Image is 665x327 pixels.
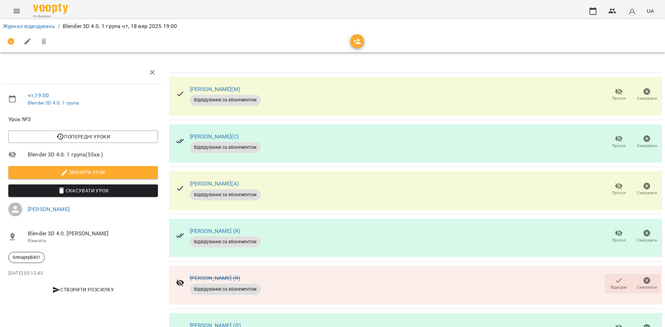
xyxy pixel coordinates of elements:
li: / [58,22,60,30]
nav: breadcrumb [3,22,662,30]
a: чт , 19:00 [28,92,49,99]
img: avatar_s.png [627,6,637,16]
a: [PERSON_NAME](С) [190,133,239,140]
div: блендерВ401 [8,252,45,263]
button: Прогул [605,132,633,152]
button: Прогул [605,227,633,246]
span: Скасувати [637,190,657,196]
span: Скасувати [637,284,657,290]
button: Прогул [605,180,633,199]
button: Прогул [605,85,633,105]
span: Попередні уроки [14,133,152,141]
span: Blender 3D 4.0. 1 група ( 55 хв. ) [28,151,158,159]
button: Скасувати [633,85,661,105]
button: Скасувати [633,274,661,293]
p: [DATE] 03:12:43 [8,270,158,277]
a: Blender 3D 4.0. 1 група [28,100,79,106]
button: Відвідав [605,274,633,293]
span: Прогул [612,96,626,101]
span: Відвідав [611,284,627,290]
a: [PERSON_NAME] (Я) [190,228,240,234]
span: Відвідування за абонементом [190,239,261,245]
a: [PERSON_NAME](А) [190,180,239,187]
a: [PERSON_NAME](М) [190,86,240,92]
p: Кімната [28,237,158,244]
button: Попередні уроки [8,130,158,143]
span: Відвідування за абонементом [190,286,261,292]
span: Урок №3 [8,115,158,124]
span: Прогул [612,143,626,149]
button: Скасувати Урок [8,184,158,197]
span: Відвідування за абонементом [190,192,261,198]
a: [PERSON_NAME] (Я) [190,275,240,281]
span: Відвідування за абонементом [190,97,261,103]
button: Скасувати [633,180,661,199]
span: Створити розсилку [11,285,155,294]
span: Blender 3D 4.0. [PERSON_NAME] [28,229,158,238]
span: Прогул [612,190,626,196]
a: Журнал відвідувань [3,23,55,29]
span: For Business [33,14,68,19]
span: Відвідування за абонементом [190,144,261,151]
button: Скасувати [633,132,661,152]
button: Menu [8,3,25,19]
p: Blender 3D 4.0. 1 група чт, 18 вер 2025 19:00 [63,22,177,30]
a: [PERSON_NAME] [28,206,70,212]
button: UA [644,4,657,17]
span: Прогул [612,237,626,243]
span: Скасувати Урок [14,187,152,195]
img: Voopty Logo [33,3,68,13]
span: Скасувати [637,143,657,149]
button: Скасувати [633,227,661,246]
span: Змінити урок [14,168,152,176]
span: Скасувати [637,237,657,243]
button: Змінити урок [8,166,158,179]
span: UA [647,7,654,15]
button: Створити розсилку [8,283,158,296]
span: Скасувати [637,96,657,101]
span: блендерВ401 [9,254,44,261]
